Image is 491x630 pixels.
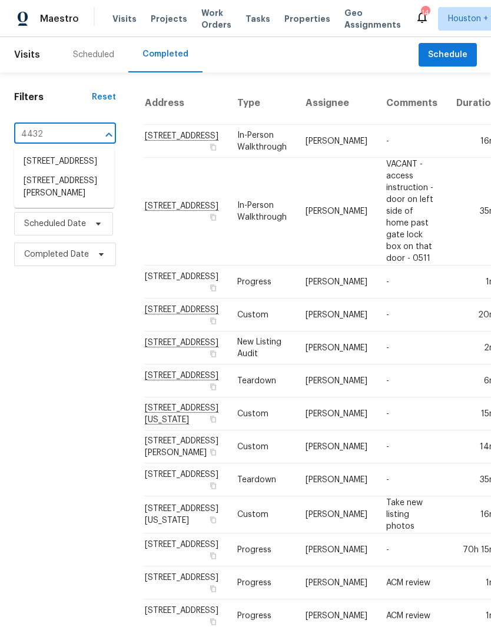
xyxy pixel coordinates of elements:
[377,463,447,496] td: -
[112,13,137,25] span: Visits
[377,496,447,533] td: Take new listing photos
[377,364,447,397] td: -
[151,13,187,25] span: Projects
[144,533,228,566] td: [STREET_ADDRESS]
[144,496,228,533] td: [STREET_ADDRESS][US_STATE]
[73,49,114,61] div: Scheduled
[228,496,296,533] td: Custom
[245,15,270,23] span: Tasks
[296,158,377,266] td: [PERSON_NAME]
[421,7,429,19] div: 14
[208,349,218,359] button: Copy Address
[208,212,218,223] button: Copy Address
[14,91,92,103] h1: Filters
[208,480,218,491] button: Copy Address
[428,48,467,62] span: Schedule
[144,266,228,299] td: [STREET_ADDRESS]
[377,397,447,430] td: -
[228,82,296,125] th: Type
[377,331,447,364] td: -
[144,430,228,463] td: [STREET_ADDRESS][PERSON_NAME]
[419,43,477,67] button: Schedule
[296,566,377,599] td: [PERSON_NAME]
[296,463,377,496] td: [PERSON_NAME]
[144,82,228,125] th: Address
[296,331,377,364] td: [PERSON_NAME]
[208,447,218,457] button: Copy Address
[144,463,228,496] td: [STREET_ADDRESS]
[142,48,188,60] div: Completed
[144,566,228,599] td: [STREET_ADDRESS]
[14,171,114,203] li: [STREET_ADDRESS][PERSON_NAME]
[208,283,218,293] button: Copy Address
[377,158,447,266] td: VACANT - access instruction - door on left side of home past gate lock box on that door - 0511
[40,13,79,25] span: Maestro
[208,414,218,425] button: Copy Address
[208,316,218,326] button: Copy Address
[208,551,218,561] button: Copy Address
[296,364,377,397] td: [PERSON_NAME]
[228,463,296,496] td: Teardown
[296,397,377,430] td: [PERSON_NAME]
[208,616,218,627] button: Copy Address
[377,533,447,566] td: -
[228,331,296,364] td: New Listing Audit
[92,91,116,103] div: Reset
[377,430,447,463] td: -
[228,430,296,463] td: Custom
[228,299,296,331] td: Custom
[228,125,296,158] td: In-Person Walkthrough
[377,82,447,125] th: Comments
[208,382,218,392] button: Copy Address
[228,364,296,397] td: Teardown
[14,152,114,171] li: [STREET_ADDRESS]
[296,299,377,331] td: [PERSON_NAME]
[296,496,377,533] td: [PERSON_NAME]
[228,566,296,599] td: Progress
[201,7,231,31] span: Work Orders
[296,266,377,299] td: [PERSON_NAME]
[377,566,447,599] td: ACM review
[208,583,218,594] button: Copy Address
[14,125,83,144] input: Search for an address...
[377,299,447,331] td: -
[344,7,401,31] span: Geo Assignments
[296,125,377,158] td: [PERSON_NAME]
[296,533,377,566] td: [PERSON_NAME]
[228,397,296,430] td: Custom
[24,218,86,230] span: Scheduled Date
[296,82,377,125] th: Assignee
[24,248,89,260] span: Completed Date
[377,125,447,158] td: -
[377,266,447,299] td: -
[228,533,296,566] td: Progress
[284,13,330,25] span: Properties
[208,142,218,152] button: Copy Address
[228,266,296,299] td: Progress
[208,515,218,525] button: Copy Address
[296,430,377,463] td: [PERSON_NAME]
[101,127,117,143] button: Close
[14,42,40,68] span: Visits
[228,158,296,266] td: In-Person Walkthrough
